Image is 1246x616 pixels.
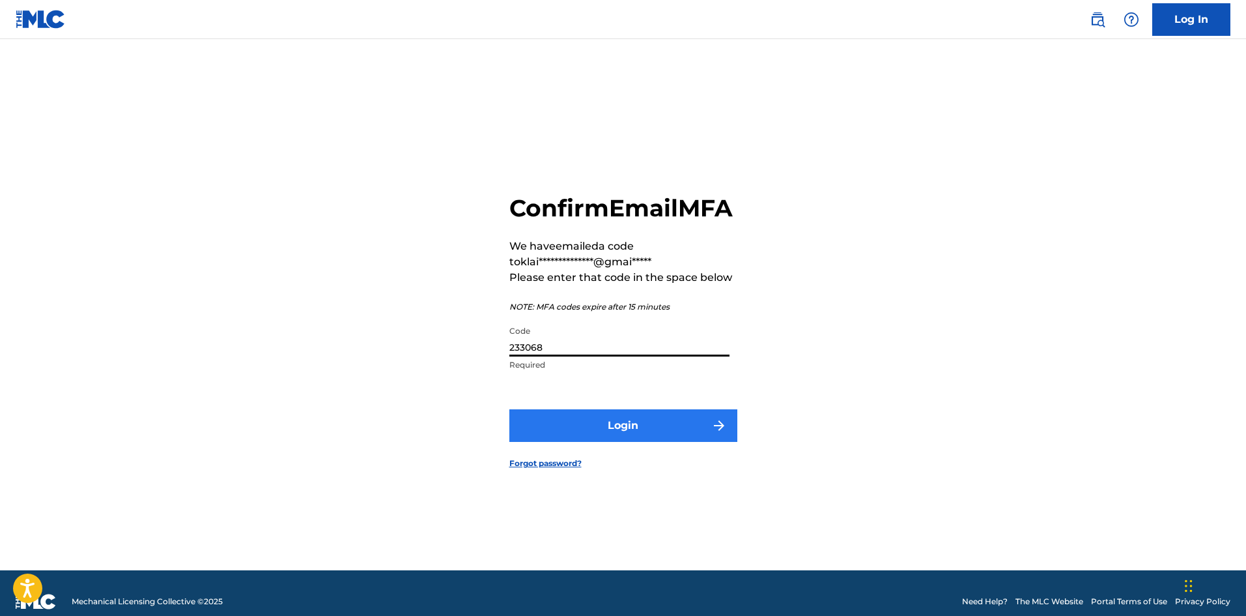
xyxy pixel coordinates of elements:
[72,596,223,608] span: Mechanical Licensing Collective © 2025
[509,359,729,371] p: Required
[711,418,727,433] img: f7272a7cc735f4ea7f67.svg
[509,194,737,223] h2: Confirm Email MFA
[509,409,737,442] button: Login
[1181,553,1246,616] iframe: Chat Widget
[1181,553,1246,616] div: Widget de chat
[509,301,737,313] p: NOTE: MFA codes expire after 15 minutes
[509,270,737,286] p: Please enter that code in the space below
[16,594,56,609] img: logo
[509,458,582,469] a: Forgot password?
[1091,596,1167,608] a: Portal Terms of Use
[1152,3,1230,36] a: Log In
[962,596,1008,608] a: Need Help?
[1015,596,1083,608] a: The MLC Website
[1124,12,1139,27] img: help
[1118,7,1144,33] div: Help
[1175,596,1230,608] a: Privacy Policy
[1084,7,1111,33] a: Public Search
[1185,566,1193,606] div: Arrastrar
[1090,12,1105,27] img: search
[16,10,66,29] img: MLC Logo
